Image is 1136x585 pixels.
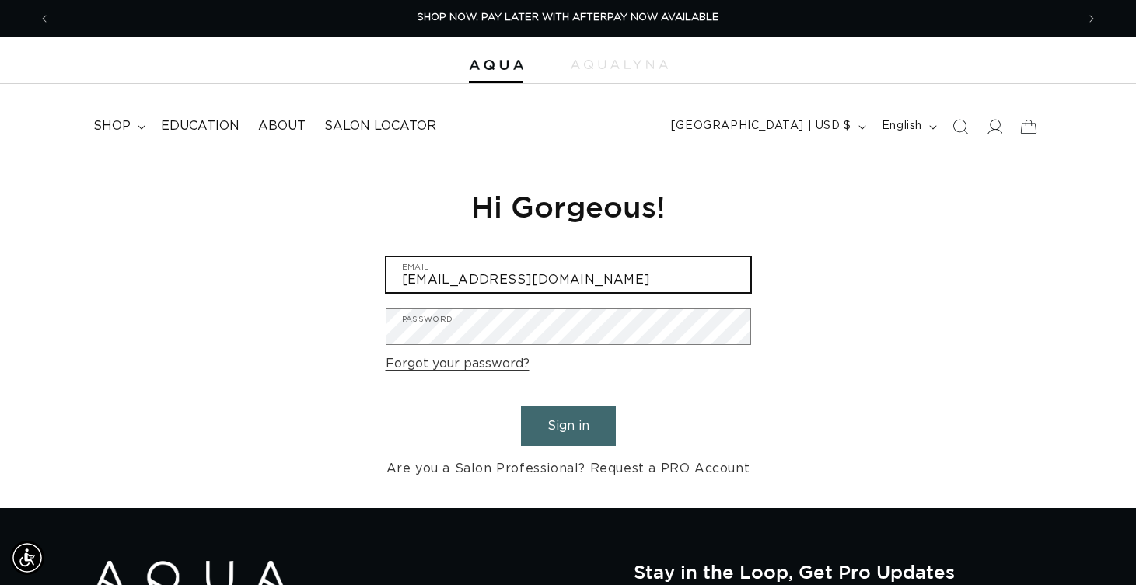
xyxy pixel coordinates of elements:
span: shop [93,118,131,134]
a: Are you a Salon Professional? Request a PRO Account [386,458,750,480]
span: About [258,118,306,134]
img: Aqua Hair Extensions [469,60,523,71]
a: Education [152,109,249,144]
button: Sign in [521,406,616,446]
input: Email [386,257,750,292]
button: Previous announcement [27,4,61,33]
a: About [249,109,315,144]
a: Forgot your password? [386,353,530,375]
span: English [882,118,922,134]
span: Education [161,118,239,134]
button: [GEOGRAPHIC_DATA] | USD $ [662,112,872,141]
h1: Hi Gorgeous! [386,187,751,225]
h2: Stay in the Loop, Get Pro Updates [634,561,1043,583]
iframe: Chat Widget [925,417,1136,585]
span: Salon Locator [324,118,436,134]
button: Next announcement [1075,4,1109,33]
img: aqualyna.com [571,60,668,69]
summary: Search [943,110,977,144]
span: SHOP NOW. PAY LATER WITH AFTERPAY NOW AVAILABLE [417,12,719,23]
a: Salon Locator [315,109,446,144]
span: [GEOGRAPHIC_DATA] | USD $ [671,118,851,134]
summary: shop [84,109,152,144]
div: Accessibility Menu [10,541,44,575]
button: English [872,112,943,141]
